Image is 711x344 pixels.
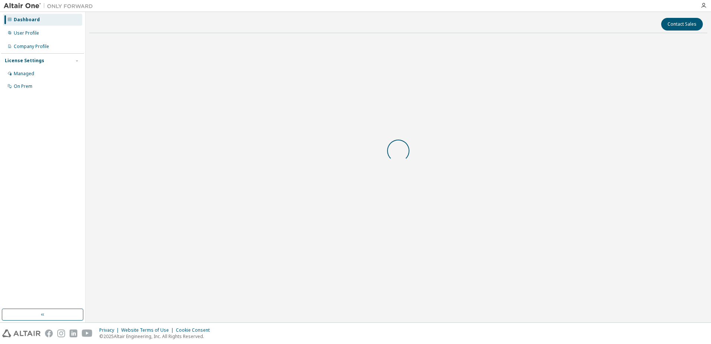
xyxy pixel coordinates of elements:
div: Website Terms of Use [121,327,176,333]
div: User Profile [14,30,39,36]
div: Managed [14,71,34,77]
div: On Prem [14,83,32,89]
div: Dashboard [14,17,40,23]
img: youtube.svg [82,329,93,337]
div: Company Profile [14,44,49,50]
img: instagram.svg [57,329,65,337]
div: License Settings [5,58,44,64]
p: © 2025 Altair Engineering, Inc. All Rights Reserved. [99,333,214,340]
button: Contact Sales [661,18,703,31]
img: altair_logo.svg [2,329,41,337]
img: Altair One [4,2,97,10]
div: Cookie Consent [176,327,214,333]
img: facebook.svg [45,329,53,337]
div: Privacy [99,327,121,333]
img: linkedin.svg [70,329,77,337]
